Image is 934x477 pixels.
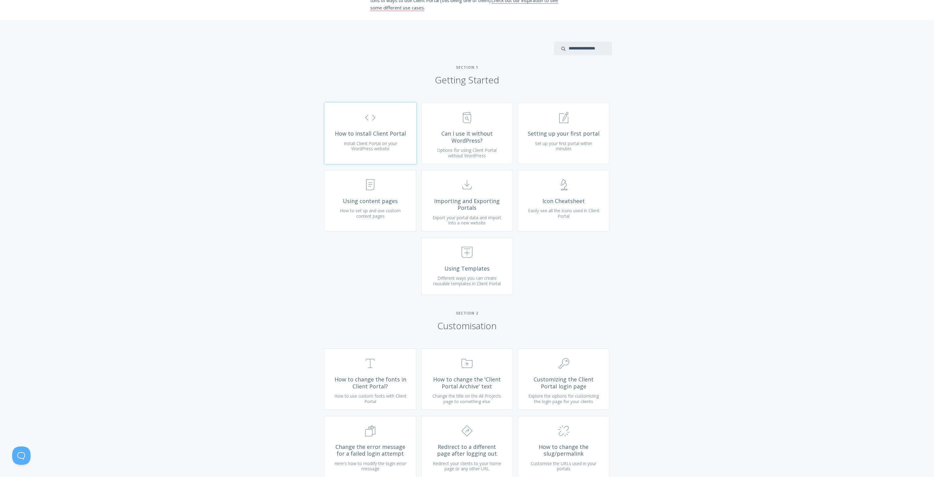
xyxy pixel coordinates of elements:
[433,461,501,472] span: Redirect your clients to your home page or any other URL
[421,170,513,231] a: Importing and Exporting Portals Export your portal data and import into a new website
[324,103,416,164] a: How to install Client Portal Install Client Portal on your WordPress website
[527,198,600,205] span: Icon Cheatsheet
[535,140,592,152] span: Set up your first portal within minutes
[433,215,501,226] span: Export your portal data and import into a new website
[518,103,610,164] a: Setting up your first portal Set up your first portal within minutes
[518,348,610,410] a: Customizing the Client Portal login page Explore the options for customizing the login page for y...
[433,393,501,404] span: Change the title on the All Projects page to something else
[340,208,401,219] span: How to set up and use custom content pages
[431,376,504,390] span: How to change the 'Client Portal Archive' text
[518,170,610,231] a: Icon Cheatsheet Easily see all the icons used in Client Portal
[433,275,501,286] span: Different ways you can create reusable templates in Client Portal
[531,461,596,472] span: Customise the URLs used in your portals
[334,443,407,457] span: Change the error message for a failed login attempt
[431,130,504,144] span: Can I use it without WordPress?
[431,443,504,457] span: Redirect to a different page after logging out
[431,265,504,272] span: Using Templates
[324,170,416,231] a: Using content pages How to set up and use custom content pages
[437,147,497,158] span: Options for using Client Portal without WordPress
[421,238,513,295] a: Using Templates Different ways you can create reusable templates in Client Portal
[334,198,407,205] span: Using content pages
[554,42,612,55] input: search input
[528,208,599,219] span: Easily see all the icons used in Client Portal
[344,140,397,152] span: Install Client Portal on your WordPress website
[334,393,407,404] span: How to use custom fonts with Client Portal
[527,130,600,137] span: Setting up your first portal
[421,103,513,164] a: Can I use it without WordPress? Options for using Client Portal without WordPress
[12,446,31,465] iframe: Toggle Customer Support
[527,443,600,457] span: How to change the slug/permalink
[334,376,407,390] span: How to change the fonts in Client Portal?
[528,393,599,404] span: Explore the options for customizing the login page for your clients
[334,461,406,472] span: Here's how to modify the login error message
[324,348,416,410] a: How to change the fonts in Client Portal? How to use custom fonts with Client Portal
[421,348,513,410] a: How to change the 'Client Portal Archive' text Change the title on the All Projects page to somet...
[527,376,600,390] span: Customizing the Client Portal login page
[334,130,407,137] span: How to install Client Portal
[431,198,504,211] span: Importing and Exporting Portals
